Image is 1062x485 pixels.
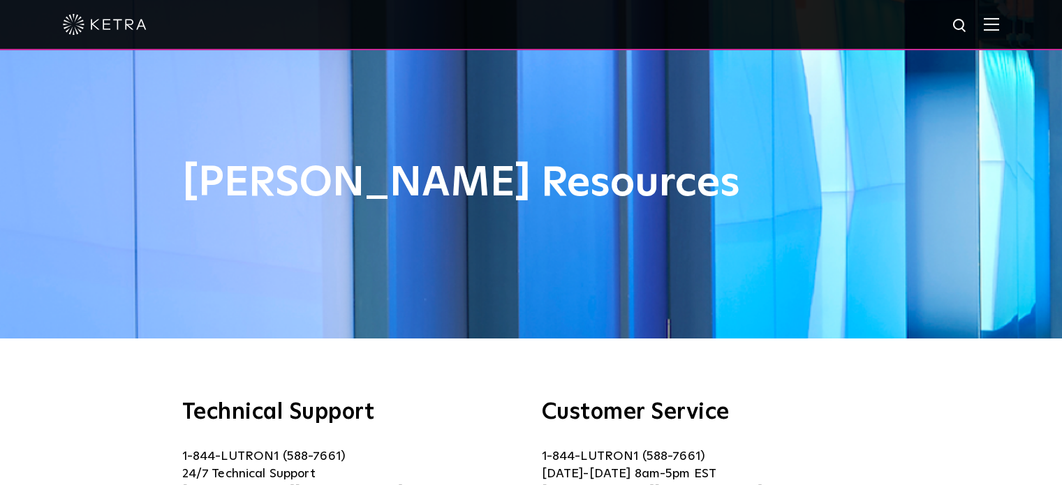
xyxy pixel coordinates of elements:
[182,161,880,207] h1: [PERSON_NAME] Resources
[984,17,999,31] img: Hamburger%20Nav.svg
[952,17,969,35] img: search icon
[542,401,880,424] h3: Customer Service
[182,401,521,424] h3: Technical Support
[63,14,147,35] img: ketra-logo-2019-white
